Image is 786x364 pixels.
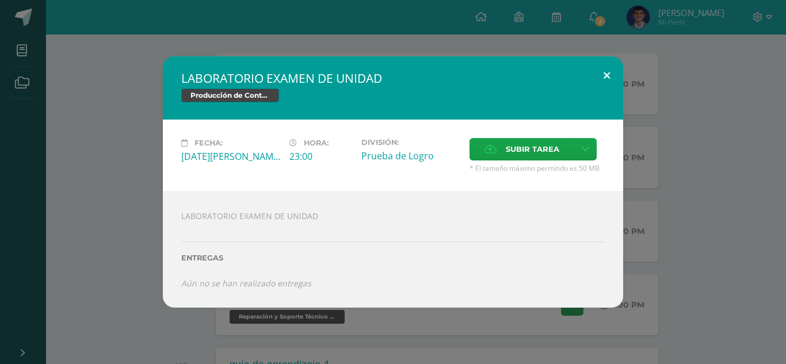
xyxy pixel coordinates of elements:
span: * El tamaño máximo permitido es 50 MB [470,163,605,173]
div: LABORATORIO EXAMEN DE UNIDAD [163,191,623,308]
span: Subir tarea [506,139,559,160]
div: Prueba de Logro [361,150,460,162]
button: Close (Esc) [590,56,623,95]
h2: LABORATORIO EXAMEN DE UNIDAD [181,70,605,86]
label: División: [361,138,460,147]
i: Aún no se han realizado entregas [181,278,311,289]
span: Fecha: [194,139,223,147]
span: Hora: [304,139,329,147]
span: Producción de Contenidos Digitales [181,89,279,102]
div: 23:00 [289,150,352,163]
label: Entregas [181,254,605,262]
div: [DATE][PERSON_NAME] [181,150,280,163]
